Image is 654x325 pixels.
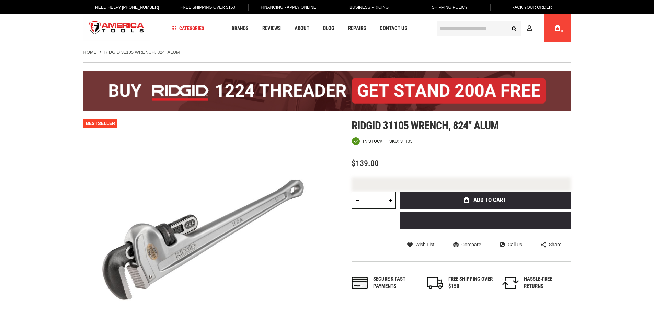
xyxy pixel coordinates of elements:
[352,277,368,289] img: payments
[453,241,481,248] a: Compare
[502,277,519,289] img: returns
[551,14,564,42] a: 0
[168,24,207,33] a: Categories
[461,242,481,247] span: Compare
[427,277,443,289] img: shipping
[104,50,180,55] strong: RIDGID 31105 WRENCH, 824" ALUM
[83,71,571,111] img: BOGO: Buy the RIDGID® 1224 Threader (26092), get the 92467 200A Stand FREE!
[500,241,522,248] a: Call Us
[83,15,150,41] a: store logo
[549,242,561,247] span: Share
[389,139,400,143] strong: SKU
[262,26,281,31] span: Reviews
[377,24,410,33] a: Contact Us
[352,137,382,145] div: Availability
[323,26,334,31] span: Blog
[320,24,337,33] a: Blog
[295,26,309,31] span: About
[524,275,569,290] div: HASSLE-FREE RETURNS
[171,26,204,31] span: Categories
[380,26,407,31] span: Contact Us
[473,197,506,203] span: Add to Cart
[415,242,435,247] span: Wish List
[400,192,571,209] button: Add to Cart
[259,24,284,33] a: Reviews
[352,119,498,132] span: Ridgid 31105 wrench, 824" alum
[345,24,369,33] a: Repairs
[352,159,379,168] span: $139.00
[83,15,150,41] img: America Tools
[83,49,97,55] a: Home
[448,275,493,290] div: FREE SHIPPING OVER $150
[407,241,435,248] a: Wish List
[508,242,522,247] span: Call Us
[373,275,418,290] div: Secure & fast payments
[291,24,312,33] a: About
[232,26,249,31] span: Brands
[363,139,382,143] span: In stock
[432,5,468,10] span: Shipping Policy
[400,139,412,143] div: 31105
[561,29,563,33] span: 0
[508,22,521,35] button: Search
[348,26,366,31] span: Repairs
[229,24,252,33] a: Brands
